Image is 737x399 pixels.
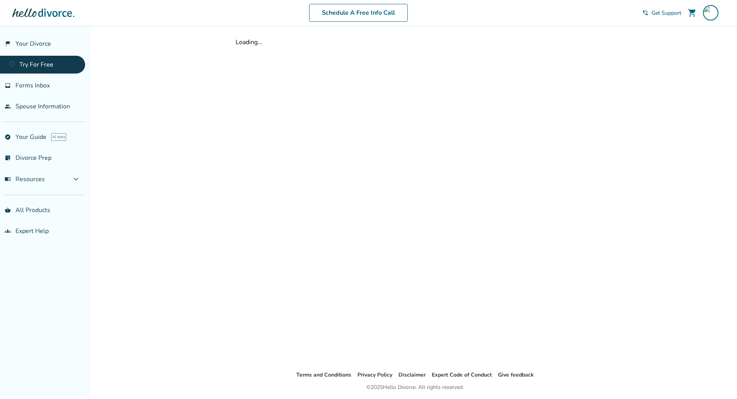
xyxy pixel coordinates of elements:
[642,10,648,16] span: phone_in_talk
[498,370,534,380] li: Give feedback
[5,175,45,183] span: Resources
[5,176,11,182] span: menu_book
[398,370,426,380] li: Disclaimer
[432,371,492,378] a: Expert Code of Conduct
[366,383,464,392] div: © 2025 Hello Divorce. All rights reserved.
[296,371,351,378] a: Terms and Conditions
[687,8,697,17] span: shopping_cart
[5,207,11,213] span: shopping_basket
[5,103,11,110] span: people
[5,41,11,47] span: flag_2
[5,228,11,234] span: groups
[652,9,681,17] span: Get Support
[357,371,392,378] a: Privacy Policy
[236,38,595,46] div: Loading...
[309,4,408,22] a: Schedule A Free Info Call
[5,134,11,140] span: explore
[5,155,11,161] span: list_alt_check
[15,81,50,90] span: Forms Inbox
[642,9,681,17] a: phone_in_talkGet Support
[5,82,11,89] span: inbox
[71,175,80,184] span: expand_more
[51,133,66,141] span: AI beta
[703,5,718,21] img: kkastner0@gmail.com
